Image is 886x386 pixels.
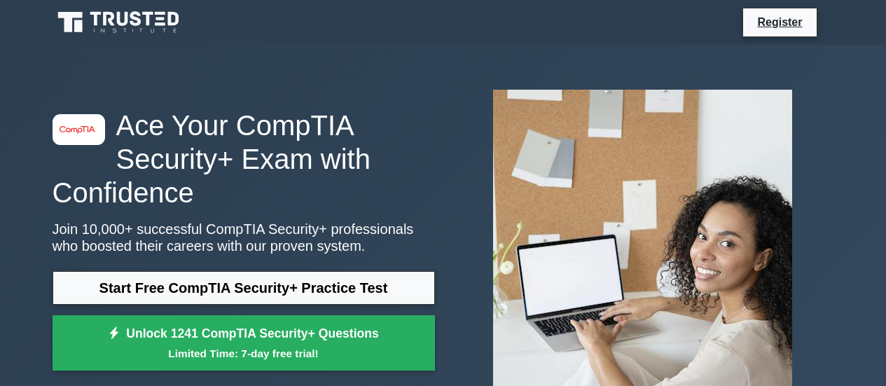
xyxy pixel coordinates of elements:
a: Register [749,13,810,31]
small: Limited Time: 7-day free trial! [70,345,417,361]
a: Start Free CompTIA Security+ Practice Test [53,271,435,305]
p: Join 10,000+ successful CompTIA Security+ professionals who boosted their careers with our proven... [53,221,435,254]
h1: Ace Your CompTIA Security+ Exam with Confidence [53,109,435,209]
a: Unlock 1241 CompTIA Security+ QuestionsLimited Time: 7-day free trial! [53,315,435,371]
